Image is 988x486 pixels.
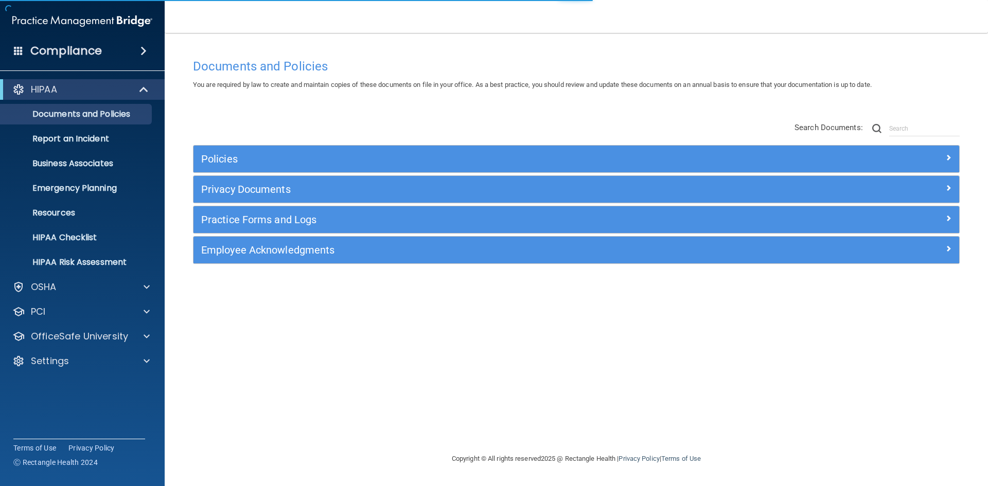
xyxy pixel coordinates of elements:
p: Report an Incident [7,134,147,144]
a: Privacy Documents [201,181,951,197]
a: OfficeSafe University [12,330,150,343]
p: Business Associates [7,158,147,169]
a: Privacy Policy [68,443,115,453]
p: HIPAA Checklist [7,232,147,243]
h5: Employee Acknowledgments [201,244,760,256]
h5: Privacy Documents [201,184,760,195]
p: HIPAA [31,83,57,96]
h4: Compliance [30,44,102,58]
p: HIPAA Risk Assessment [7,257,147,267]
img: PMB logo [12,11,152,31]
a: Practice Forms and Logs [201,211,951,228]
span: You are required by law to create and maintain copies of these documents on file in your office. ... [193,81,872,88]
a: Policies [201,151,951,167]
span: Search Documents: [795,123,863,132]
a: HIPAA [12,83,149,96]
p: Documents and Policies [7,109,147,119]
span: Ⓒ Rectangle Health 2024 [13,457,98,467]
a: Privacy Policy [619,455,659,462]
p: Emergency Planning [7,183,147,193]
p: PCI [31,305,45,318]
h5: Practice Forms and Logs [201,214,760,225]
p: OSHA [31,281,57,293]
a: PCI [12,305,150,318]
a: Terms of Use [661,455,701,462]
a: Employee Acknowledgments [201,242,951,258]
h5: Policies [201,153,760,165]
a: Terms of Use [13,443,56,453]
p: Settings [31,355,69,367]
img: ic-search.3b580494.png [872,124,881,133]
a: OSHA [12,281,150,293]
p: Resources [7,208,147,218]
input: Search [889,121,960,136]
h4: Documents and Policies [193,60,960,73]
a: Settings [12,355,150,367]
p: OfficeSafe University [31,330,128,343]
div: Copyright © All rights reserved 2025 @ Rectangle Health | | [389,442,764,475]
